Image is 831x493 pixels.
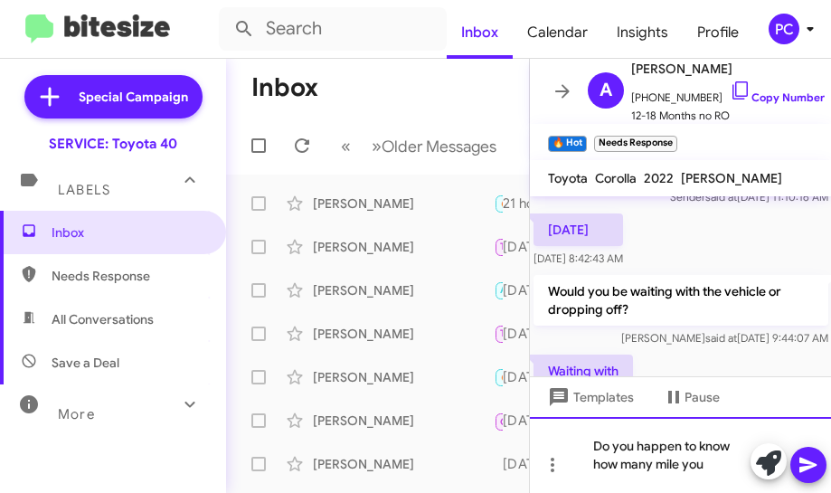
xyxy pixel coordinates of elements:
div: [DATE] [503,281,561,299]
span: said at [704,331,736,345]
div: Good afternoon [PERSON_NAME]! just a quick note, even if your vehicle isn’t showing as due, Toyot... [494,455,503,473]
span: Templates [544,381,634,413]
a: Special Campaign [24,75,203,119]
span: Needs Response [52,267,205,285]
p: Would you be waiting with the vehicle or dropping off? [534,275,828,326]
div: [PERSON_NAME] [313,412,494,430]
span: Call Them [500,416,547,428]
span: said at [704,190,736,204]
span: 🔥 Hot [500,371,531,383]
h1: Inbox [251,73,318,102]
span: [PERSON_NAME] [631,58,825,80]
button: Templates [530,381,648,413]
small: 🔥 Hot [548,136,587,152]
div: Liked “I will update our system, thank you!” [494,236,503,257]
span: Older Messages [382,137,496,156]
div: [PERSON_NAME] [313,455,494,473]
span: [PERSON_NAME] [681,170,782,186]
span: 2022 [644,170,674,186]
div: [PERSON_NAME] [313,325,494,343]
span: Appointment Set [500,284,580,296]
div: SERVICE: Toyota 40 [49,135,177,153]
a: Profile [683,6,753,59]
div: [PERSON_NAME] [313,281,494,299]
div: 21 hours ago [503,194,597,213]
div: [DATE] [503,325,561,343]
div: [PERSON_NAME] [313,194,494,213]
p: Waiting with [534,355,633,387]
span: » [372,135,382,157]
span: Save a Deal [52,354,119,372]
small: Needs Response [594,136,677,152]
a: Calendar [513,6,602,59]
span: [PHONE_NUMBER] [631,80,825,107]
span: « [341,135,351,157]
span: A [600,76,612,105]
span: All Conversations [52,310,154,328]
span: [DATE] 8:42:43 AM [534,251,623,265]
div: PC [769,14,799,44]
div: [DATE] [503,368,561,386]
a: Insights [602,6,683,59]
span: Corolla [595,170,637,186]
div: [PERSON_NAME] [313,238,494,256]
span: Inbox [52,223,205,242]
a: Copy Number [730,90,825,104]
span: Toyota [548,170,588,186]
span: 12-18 Months no RO [631,107,825,125]
div: Good afternoon! I saw that you gave us a call earlier and just wanted to check in to see if you w... [494,409,503,431]
button: Pause [648,381,734,413]
span: Special Campaign [79,88,188,106]
span: Pause [685,381,720,413]
button: Next [361,128,507,165]
div: I am sorry that time did not work for you, I have availability [DATE], is there a time you were l... [494,280,503,300]
input: Search [219,7,447,51]
span: [PERSON_NAME] [DATE] 9:44:07 AM [620,331,827,345]
a: Inbox [447,6,513,59]
div: [DATE] [503,412,561,430]
span: 🔥 Hot [500,197,531,209]
div: Is my vehicle still covered for the free oil change [494,323,503,344]
span: Labels [58,182,110,198]
span: Try Pausing [500,241,552,252]
div: Waiting with [494,193,503,213]
p: [DATE] [534,213,623,246]
div: [PERSON_NAME] [313,368,494,386]
span: Try Pausing [500,327,552,339]
span: Sender [DATE] 11:10:16 AM [669,190,827,204]
nav: Page navigation example [331,128,507,165]
div: [DATE] [503,238,561,256]
div: [DATE] [503,455,561,473]
button: PC [753,14,811,44]
div: Hey [PERSON_NAME], so my car needs oil change can I come now if there is availability? [494,366,503,387]
button: Previous [330,128,362,165]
